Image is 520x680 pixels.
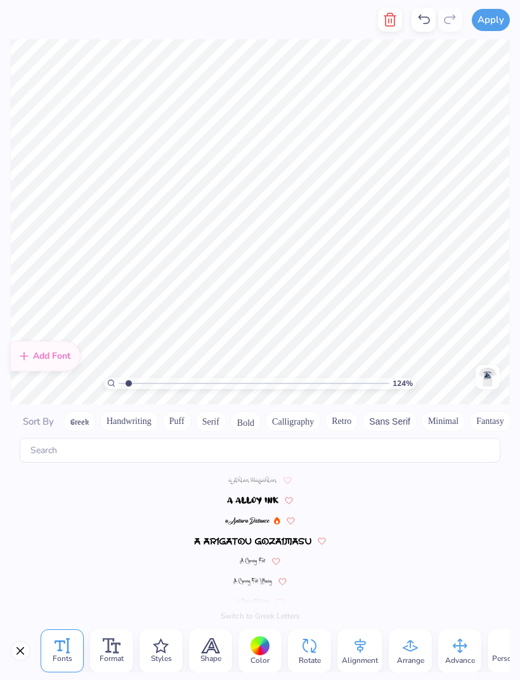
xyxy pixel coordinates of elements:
[225,517,270,525] img: a Antara Distance
[236,598,270,606] img: A Charming Font Outline
[53,653,72,664] span: Fonts
[10,641,30,661] button: Close
[472,9,510,31] button: Apply
[325,411,358,432] button: Retro
[250,655,270,665] span: Color
[362,411,417,432] button: Sans Serif
[393,378,413,389] span: 124 %
[478,367,498,387] img: Front
[299,655,321,665] span: Rotate
[227,497,278,504] img: a Alloy Ink
[342,655,378,665] span: Alignment
[151,653,172,664] span: Styles
[100,653,124,664] span: Format
[421,411,465,432] button: Minimal
[63,411,96,432] button: Greek
[233,578,272,586] img: A Charming Font Leftleaning
[228,477,276,484] img: a Ahlan Wasahlan
[200,653,221,664] span: Shape
[195,411,226,432] button: Serif
[23,415,54,428] span: Sort By
[10,341,81,371] div: Add Font
[445,655,475,665] span: Advance
[265,411,321,432] button: Calligraphy
[469,411,511,432] button: Fantasy
[240,558,266,565] img: A Charming Font
[20,438,500,463] input: Search
[230,411,261,432] button: Bold
[162,411,192,432] button: Puff
[100,411,159,432] button: Handwriting
[397,655,424,665] span: Arrange
[194,537,311,545] img: a Arigatou Gozaimasu
[221,611,300,621] button: Switch to Greek Letters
